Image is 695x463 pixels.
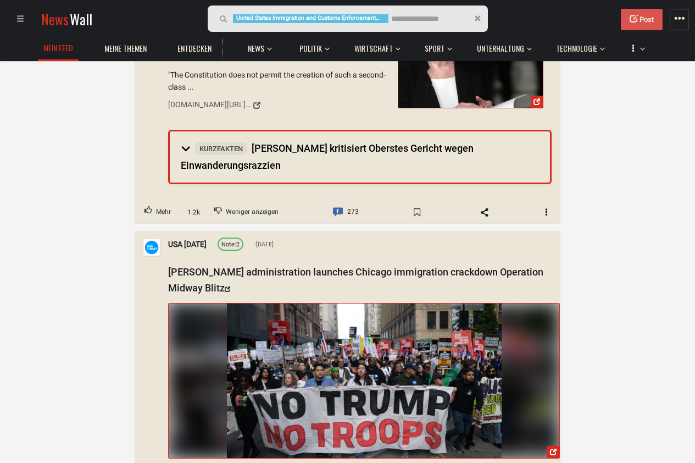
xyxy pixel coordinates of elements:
span: Weniger anzeigen [226,206,279,220]
a: Sport [419,38,450,59]
button: Unterhaltung [471,33,532,59]
button: Sport [419,33,452,59]
a: Comment [324,202,368,223]
span: [PERSON_NAME] kritisiert Oberstes Gericht wegen Einwanderungsrazzien [181,143,474,172]
span: [DATE] [254,240,274,250]
span: Entdecken [177,43,212,53]
span: 273 [347,206,359,220]
span: Wirtschaft [354,43,393,53]
img: Post Image 23041924 [227,304,502,458]
span: Share [469,203,501,221]
a: Post Image 23041924 [168,303,560,459]
img: 544908939_1344395527356597_6655476287335680394_n.jpg [169,304,559,458]
a: NewsWall [41,9,92,29]
span: Wall [70,9,92,29]
button: News [242,33,275,59]
span: Mehr [156,206,171,220]
span: Politik [299,43,322,53]
span: Note: [221,241,236,249]
a: Politik [294,38,327,59]
button: Wirtschaft [349,33,401,59]
button: Politik [294,33,330,59]
span: News [41,9,69,29]
button: Downvote [205,202,288,223]
h1: Mein Feed [43,43,73,52]
span: News [248,43,264,53]
a: News [242,38,270,59]
img: Profilbild von USA Today [143,239,160,256]
span: Unterhaltung [477,43,524,53]
a: Mein Feed [38,38,79,59]
button: Technologie [551,33,605,59]
a: [DOMAIN_NAME][URL][PERSON_NAME] [168,96,390,115]
button: Post [621,9,663,30]
a: Note:2 [218,238,243,251]
span: "The Constitution does not permit the creation of such a second-class ... [168,69,390,93]
span: United States Immigration and Customs Enforcement [233,14,388,23]
button: Upvote [135,202,180,223]
div: [DOMAIN_NAME][URL][PERSON_NAME] [168,99,251,111]
span: Kurzfakten [195,142,247,155]
a: [PERSON_NAME] administration launches Chicago immigration crackdown Operation Midway Blitz [168,266,543,294]
a: Unterhaltung [471,38,530,59]
a: Technologie [551,38,603,59]
span: Sport [425,43,444,53]
span: 1.2k [184,207,203,218]
a: USA [DATE] [168,239,207,251]
a: Wirtschaft [349,38,398,59]
div: 2 [221,240,240,250]
span: Technologie [556,43,597,53]
span: Meine Themen [104,43,147,53]
span: Bookmark [401,203,433,221]
summary: Kurzfakten[PERSON_NAME] kritisiert Oberstes Gericht wegen Einwanderungsrazzien [170,132,550,183]
span: Post [640,15,654,24]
